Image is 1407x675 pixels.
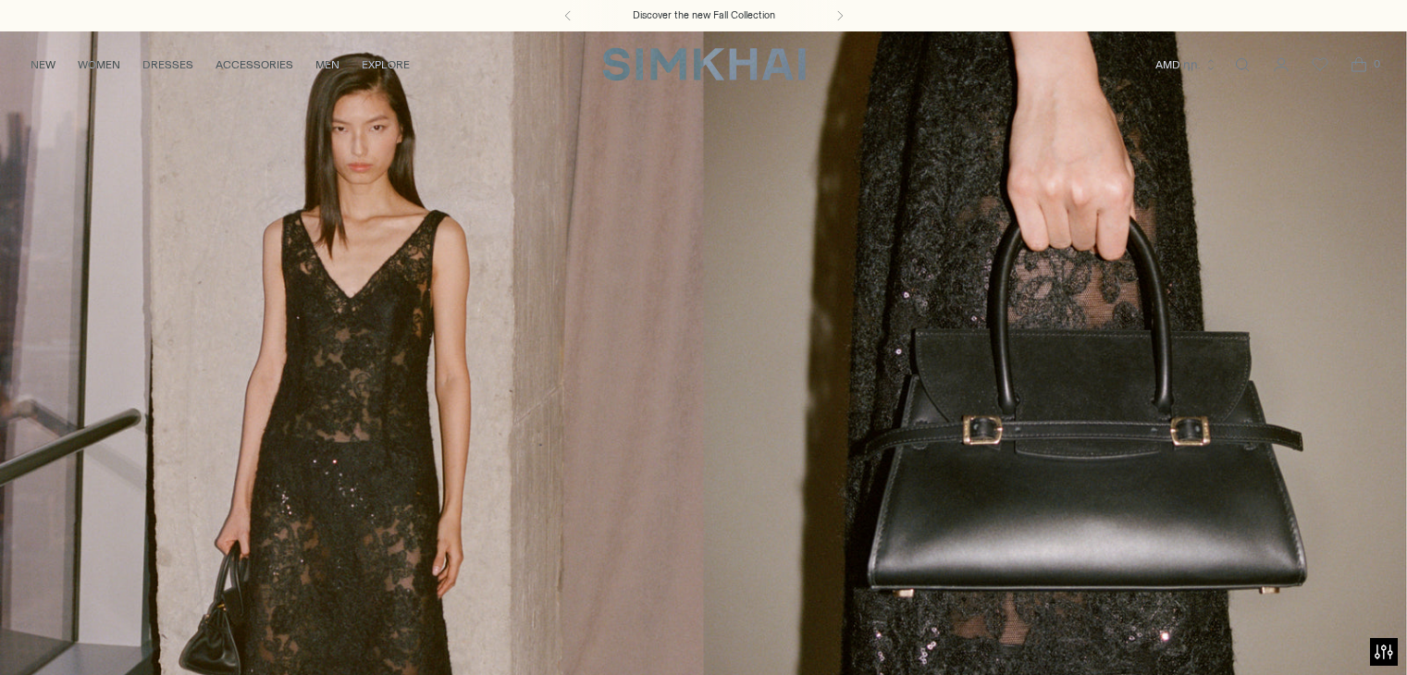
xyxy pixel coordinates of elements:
a: MEN [315,44,339,85]
a: Open search modal [1224,46,1261,83]
a: Open cart modal [1340,46,1377,83]
a: Go to the account page [1263,46,1300,83]
a: Wishlist [1302,46,1339,83]
a: EXPLORE [362,44,410,85]
a: SIMKHAI [602,46,806,82]
a: ACCESSORIES [216,44,293,85]
span: 0 [1368,55,1385,72]
a: Discover the new Fall Collection [633,8,775,23]
a: DRESSES [142,44,193,85]
a: NEW [31,44,56,85]
a: WOMEN [78,44,120,85]
button: AMD դր. [1155,44,1217,85]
